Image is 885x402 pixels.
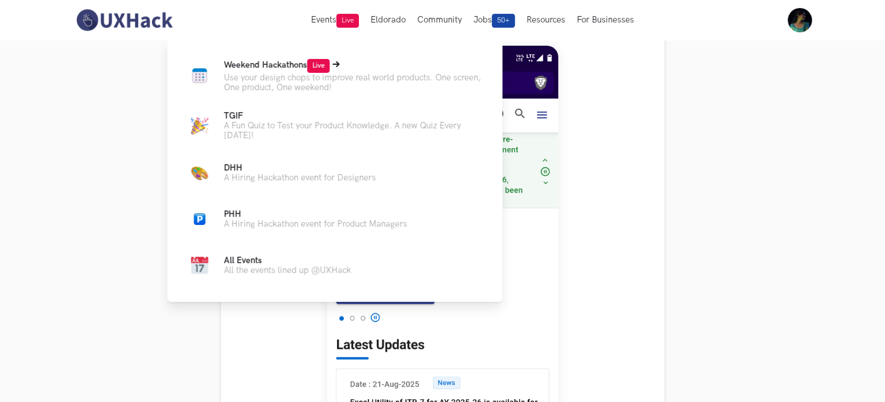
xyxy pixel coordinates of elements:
a: Calendar newWeekend HackathonsLiveUse your design chops to improve real world products. One scree... [186,59,484,93]
a: Color PaletteDHHA Hiring Hackathon event for Designers [186,159,484,187]
a: ParkingPHHA Hiring Hackathon event for Product Managers [186,205,484,233]
img: Calendar new [191,67,208,84]
p: Use your design chops to improve real world products. One screen, One product, One weekend! [224,73,484,93]
img: Parking [194,213,205,225]
a: CalendarAll EventsAll the events lined up @UXHack [186,252,484,279]
p: A Fun Quiz to Test your Product Knowledge. A new Quiz Every [DATE]! [224,121,484,141]
span: All Events [224,256,262,265]
img: Calendar [191,257,208,274]
img: Your profile pic [788,8,812,32]
img: Color Palette [191,164,208,182]
p: A Hiring Hackathon event for Designers [224,173,376,183]
span: Weekend Hackathons [224,60,329,70]
span: Live [307,59,329,73]
p: All the events lined up @UXHack [224,265,351,275]
img: Party cap [191,117,208,135]
span: TGIF [224,111,243,121]
span: Live [336,14,359,28]
span: DHH [224,163,242,173]
span: 50+ [492,14,515,28]
p: A Hiring Hackathon event for Product Managers [224,219,407,229]
img: UXHack-logo.png [73,8,176,32]
a: Party capTGIFA Fun Quiz to Test your Product Knowledge. A new Quiz Every [DATE]! [186,111,484,141]
span: PHH [224,209,241,219]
